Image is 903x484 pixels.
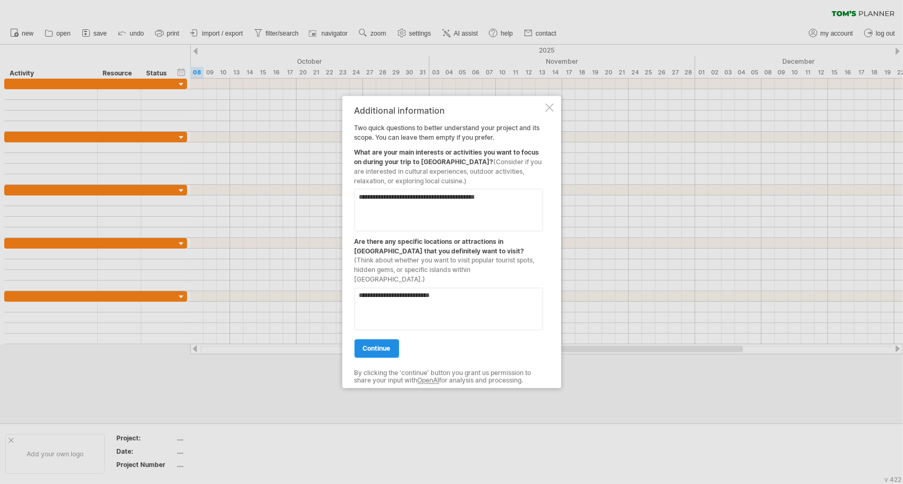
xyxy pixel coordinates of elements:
div: Additional information [355,105,543,115]
span: (Think about whether you want to visit popular tourist spots, hidden gems, or specific islands wi... [355,256,535,283]
a: continue [355,339,399,358]
a: OpenAI [418,377,440,385]
div: By clicking the 'continue' button you grant us permission to share your input with for analysis a... [355,369,543,385]
span: continue [363,344,391,352]
div: Are there any specific locations or attractions in [GEOGRAPHIC_DATA] that you definitely want to ... [355,231,543,284]
span: (Consider if you are interested in cultural experiences, outdoor activities, relaxation, or explo... [355,157,542,184]
div: Two quick questions to better understand your project and its scope. You can leave them empty if ... [355,105,543,379]
div: What are your main interests or activities you want to focus on during your trip to [GEOGRAPHIC_D... [355,142,543,185]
